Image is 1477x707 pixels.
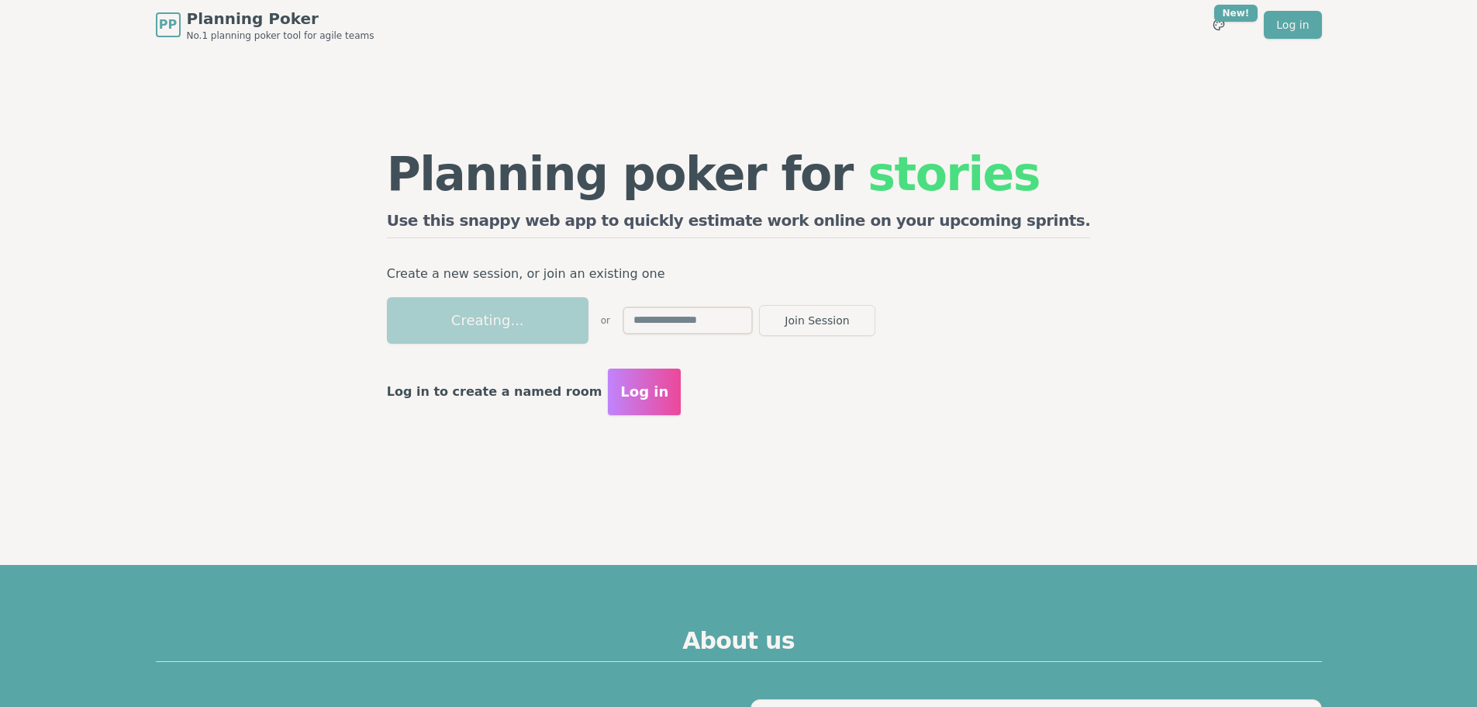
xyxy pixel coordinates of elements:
[156,627,1322,662] h2: About us
[387,263,1091,285] p: Create a new session, or join an existing one
[159,16,177,34] span: PP
[868,147,1040,201] span: stories
[187,8,374,29] span: Planning Poker
[387,381,602,403] p: Log in to create a named room
[387,210,1091,238] h2: Use this snappy web app to quickly estimate work online on your upcoming sprints.
[759,305,875,336] button: Join Session
[601,314,610,327] span: or
[187,29,374,42] span: No.1 planning poker tool for agile teams
[156,8,374,42] a: PPPlanning PokerNo.1 planning poker tool for agile teams
[608,369,681,415] button: Log in
[1205,11,1233,39] button: New!
[1214,5,1258,22] div: New!
[620,381,668,403] span: Log in
[1264,11,1321,39] a: Log in
[387,151,1091,197] h1: Planning poker for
